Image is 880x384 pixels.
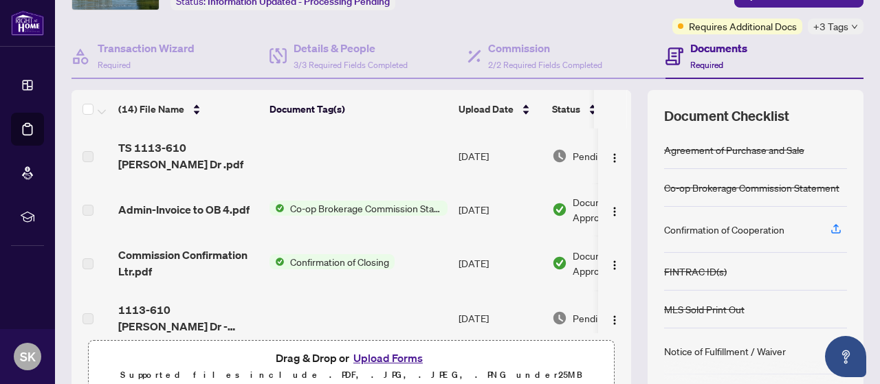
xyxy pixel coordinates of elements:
span: Document Approved [573,194,658,225]
button: Logo [604,199,626,221]
img: Logo [609,260,620,271]
button: Status IconConfirmation of Closing [269,254,395,269]
div: FINTRAC ID(s) [664,264,727,279]
img: Status Icon [269,254,285,269]
span: TS 1113-610 [PERSON_NAME] Dr .pdf [118,139,258,172]
span: Status [552,102,580,117]
img: Document Status [552,148,567,163]
td: [DATE] [453,236,547,291]
th: (14) File Name [113,90,264,128]
span: (14) File Name [118,102,184,117]
span: Pending Review [573,310,641,326]
div: MLS Sold Print Out [664,302,745,317]
div: Co-op Brokerage Commission Statement [664,180,839,195]
span: +3 Tags [813,19,848,34]
div: Agreement of Purchase and Sale [664,142,804,157]
th: Status [547,90,663,128]
span: Document Approved [573,248,658,278]
span: 1113-610 [PERSON_NAME] Dr - [PERSON_NAME].pdf [118,302,258,335]
button: Status IconCo-op Brokerage Commission Statement [269,201,448,216]
img: Logo [609,153,620,163]
button: Logo [604,252,626,274]
td: [DATE] [453,128,547,183]
span: Document Checklist [664,106,789,126]
span: Requires Additional Docs [689,19,797,34]
span: 3/3 Required Fields Completed [294,60,408,70]
span: Admin-Invoice to OB 4.pdf [118,201,250,218]
img: logo [11,10,44,36]
span: SK [20,347,36,366]
span: Upload Date [459,102,514,117]
th: Document Tag(s) [264,90,453,128]
td: [DATE] [453,183,547,236]
button: Logo [604,145,626,167]
span: down [851,23,858,30]
img: Logo [609,315,620,326]
p: Supported files include .PDF, .JPG, .JPEG, .PNG under 25 MB [97,367,606,383]
div: Confirmation of Cooperation [664,222,784,237]
span: Confirmation of Closing [285,254,395,269]
span: Co-op Brokerage Commission Statement [285,201,448,216]
h4: Transaction Wizard [98,40,195,56]
h4: Documents [690,40,747,56]
span: Commission Confirmation Ltr.pdf [118,247,258,280]
td: [DATE] [453,291,547,346]
img: Status Icon [269,201,285,216]
span: 2/2 Required Fields Completed [488,60,602,70]
img: Document Status [552,310,567,326]
span: Pending Review [573,148,641,163]
img: Document Status [552,202,567,217]
th: Upload Date [453,90,547,128]
h4: Commission [488,40,602,56]
h4: Details & People [294,40,408,56]
span: Required [690,60,723,70]
span: Drag & Drop or [276,349,427,367]
img: Logo [609,206,620,217]
button: Upload Forms [349,349,427,367]
button: Logo [604,307,626,329]
span: Required [98,60,131,70]
img: Document Status [552,256,567,271]
button: Open asap [825,336,866,377]
div: Notice of Fulfillment / Waiver [664,343,786,359]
